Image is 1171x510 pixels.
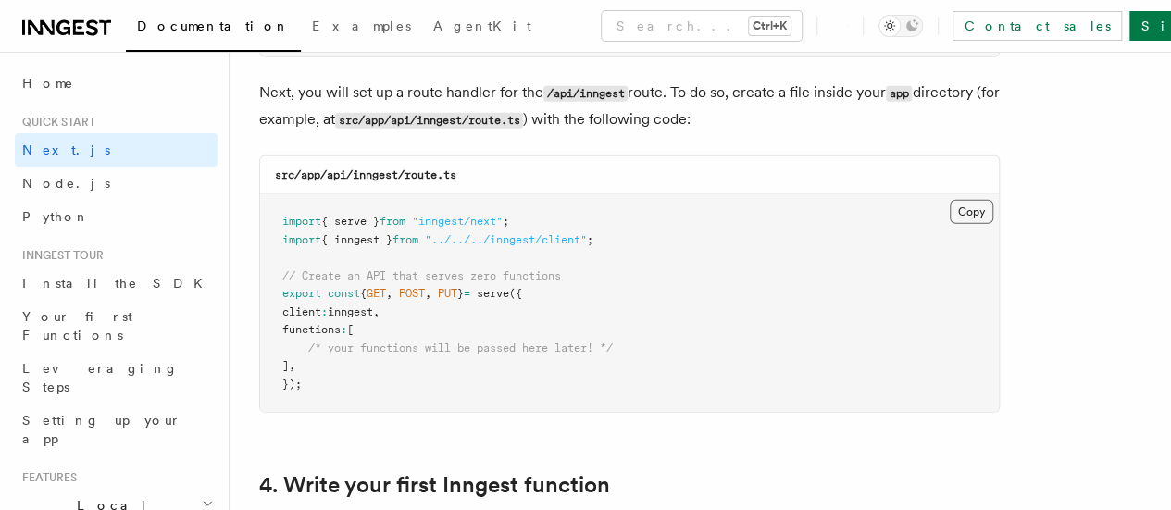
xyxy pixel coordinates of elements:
span: Home [22,74,74,93]
span: [ [347,323,354,336]
span: , [373,305,380,318]
span: functions [282,323,341,336]
span: PUT [438,287,457,300]
span: : [321,305,328,318]
span: Node.js [22,176,110,191]
span: // Create an API that serves zero functions [282,269,561,282]
a: Documentation [126,6,301,52]
a: Examples [301,6,422,50]
code: src/app/api/inngest/route.ts [275,168,456,181]
span: GET [367,287,386,300]
a: Setting up your app [15,404,218,455]
span: Inngest tour [15,248,104,263]
span: ] [282,359,289,372]
span: ; [587,233,593,246]
a: Next.js [15,133,218,167]
span: "../../../inngest/client" [425,233,587,246]
span: : [341,323,347,336]
span: "inngest/next" [412,215,503,228]
span: Leveraging Steps [22,361,179,394]
span: import [282,233,321,246]
a: Your first Functions [15,300,218,352]
span: POST [399,287,425,300]
a: Install the SDK [15,267,218,300]
span: serve [477,287,509,300]
span: = [464,287,470,300]
span: ({ [509,287,522,300]
button: Search...Ctrl+K [602,11,802,41]
button: Toggle dark mode [878,15,923,37]
span: from [392,233,418,246]
span: Examples [312,19,411,33]
span: }); [282,378,302,391]
code: app [886,86,912,102]
a: AgentKit [422,6,542,50]
span: from [380,215,405,228]
code: /api/inngest [543,86,628,102]
span: { inngest } [321,233,392,246]
span: export [282,287,321,300]
span: client [282,305,321,318]
a: Leveraging Steps [15,352,218,404]
span: } [457,287,464,300]
span: AgentKit [433,19,531,33]
span: const [328,287,360,300]
a: Python [15,200,218,233]
a: 4. Write your first Inngest function [259,472,610,498]
span: Documentation [137,19,290,33]
span: Next.js [22,143,110,157]
span: Install the SDK [22,276,214,291]
span: , [425,287,431,300]
span: Your first Functions [22,309,132,342]
a: Contact sales [953,11,1122,41]
span: , [289,359,295,372]
span: Features [15,470,77,485]
p: Next, you will set up a route handler for the route. To do so, create a file inside your director... [259,80,1000,133]
span: { serve } [321,215,380,228]
span: Setting up your app [22,413,181,446]
span: , [386,287,392,300]
button: Copy [950,200,993,224]
span: inngest [328,305,373,318]
kbd: Ctrl+K [749,17,791,35]
code: src/app/api/inngest/route.ts [335,113,523,129]
span: /* your functions will be passed here later! */ [308,342,613,355]
span: { [360,287,367,300]
span: import [282,215,321,228]
span: Quick start [15,115,95,130]
span: ; [503,215,509,228]
a: Node.js [15,167,218,200]
a: Home [15,67,218,100]
span: Python [22,209,90,224]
